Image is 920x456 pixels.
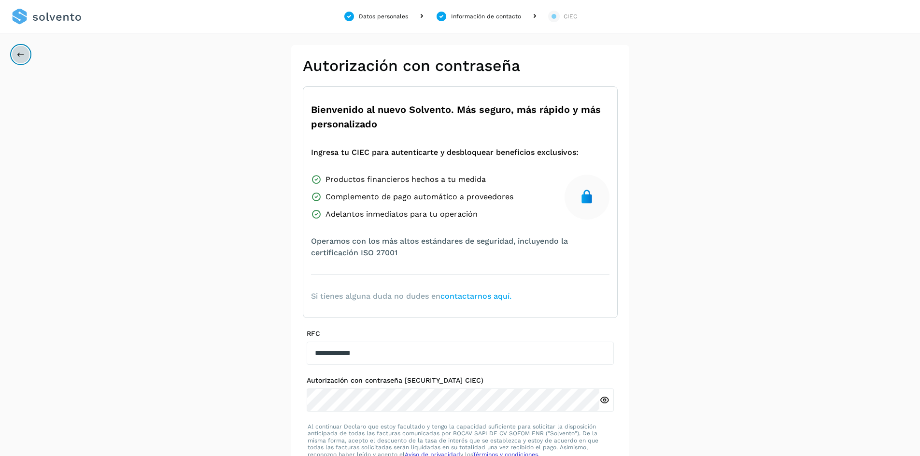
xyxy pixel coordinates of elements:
[326,208,478,220] span: Adelantos inmediatos para tu operación
[303,56,618,75] h2: Autorización con contraseña
[311,147,579,158] span: Ingresa tu CIEC para autenticarte y desbloquear beneficios exclusivos:
[326,191,513,203] span: Complemento de pago automático a proveedores
[326,174,486,185] span: Productos financieros hechos a tu medida
[311,102,609,131] span: Bienvenido al nuevo Solvento. Más seguro, más rápido y más personalizado
[579,189,594,205] img: secure
[307,376,614,385] label: Autorización con contraseña [SECURITY_DATA] CIEC)
[359,12,408,21] div: Datos personales
[311,290,511,302] span: Si tienes alguna duda no dudes en
[440,291,511,301] a: contactarnos aquí.
[451,12,521,21] div: Información de contacto
[307,330,614,338] label: RFC
[311,235,609,259] span: Operamos con los más altos estándares de seguridad, incluyendo la certificación ISO 27001
[564,12,577,21] div: CIEC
